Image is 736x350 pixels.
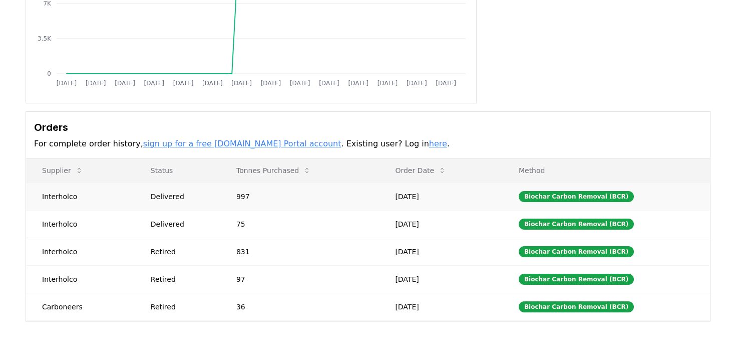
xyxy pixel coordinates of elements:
h3: Orders [34,120,702,135]
div: Retired [151,302,212,312]
td: [DATE] [379,210,503,238]
tspan: [DATE] [57,80,77,87]
tspan: [DATE] [348,80,369,87]
tspan: [DATE] [202,80,223,87]
td: 831 [220,238,379,265]
tspan: [DATE] [173,80,194,87]
tspan: [DATE] [290,80,310,87]
button: Tonnes Purchased [228,160,319,181]
div: Delivered [151,219,212,229]
td: [DATE] [379,265,503,293]
tspan: [DATE] [378,80,398,87]
td: 997 [220,183,379,210]
tspan: [DATE] [436,80,456,87]
button: Order Date [387,160,454,181]
td: [DATE] [379,183,503,210]
tspan: 0 [47,70,51,77]
td: 97 [220,265,379,293]
td: Interholco [26,210,135,238]
p: Method [511,165,702,176]
div: Biochar Carbon Removal (BCR) [519,191,634,202]
tspan: [DATE] [144,80,165,87]
a: here [429,139,447,148]
td: Interholco [26,238,135,265]
tspan: [DATE] [86,80,106,87]
div: Biochar Carbon Removal (BCR) [519,246,634,257]
td: [DATE] [379,238,503,265]
div: Retired [151,247,212,257]
td: 36 [220,293,379,320]
tspan: [DATE] [261,80,281,87]
tspan: [DATE] [231,80,252,87]
tspan: 3.5K [38,35,52,42]
tspan: [DATE] [407,80,427,87]
div: Biochar Carbon Removal (BCR) [519,219,634,230]
td: [DATE] [379,293,503,320]
td: Carboneers [26,293,135,320]
a: sign up for a free [DOMAIN_NAME] Portal account [143,139,341,148]
p: For complete order history, . Existing user? Log in . [34,138,702,150]
div: Retired [151,274,212,284]
button: Supplier [34,160,91,181]
td: Interholco [26,183,135,210]
td: 75 [220,210,379,238]
p: Status [143,165,212,176]
div: Biochar Carbon Removal (BCR) [519,301,634,312]
tspan: [DATE] [319,80,339,87]
tspan: [DATE] [115,80,135,87]
td: Interholco [26,265,135,293]
div: Biochar Carbon Removal (BCR) [519,274,634,285]
div: Delivered [151,192,212,202]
